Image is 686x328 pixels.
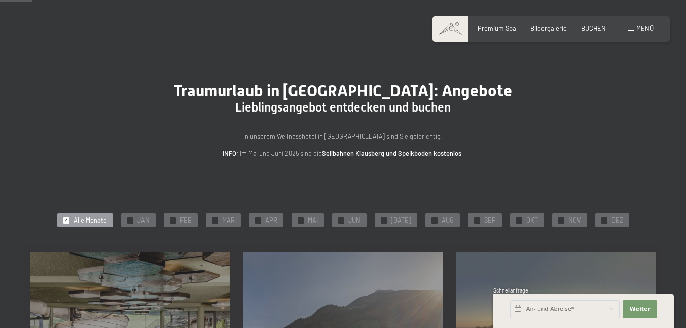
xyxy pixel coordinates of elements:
span: Weiter [629,305,651,313]
span: Traumurlaub in [GEOGRAPHIC_DATA]: Angebote [174,81,512,100]
span: ✓ [339,217,343,223]
span: ✓ [517,217,521,223]
span: Schnellanfrage [493,287,528,294]
span: Menü [636,24,654,32]
span: ✓ [171,217,174,223]
strong: Seilbahnen Klausberg und Speikboden kostenlos [322,149,461,157]
span: MAR [222,216,235,225]
span: MAI [308,216,318,225]
span: JAN [137,216,150,225]
a: Bildergalerie [530,24,567,32]
span: ✓ [432,217,436,223]
a: Premium Spa [478,24,516,32]
span: NOV [568,216,581,225]
span: ✓ [382,217,385,223]
strong: INFO [223,149,236,157]
button: Weiter [623,300,657,318]
span: JUN [348,216,360,225]
span: Lieblingsangebot entdecken und buchen [235,100,451,115]
span: ✓ [559,217,563,223]
span: APR [265,216,277,225]
a: BUCHEN [581,24,606,32]
span: ✓ [256,217,260,223]
span: ✓ [299,217,302,223]
span: ✓ [213,217,216,223]
span: AUG [442,216,454,225]
span: OKT [526,216,538,225]
span: DEZ [611,216,623,225]
span: ✓ [64,217,68,223]
span: ✓ [128,217,132,223]
span: ✓ [602,217,606,223]
span: SEP [484,216,496,225]
span: Alle Monate [74,216,107,225]
span: [DATE] [391,216,411,225]
span: FEB [180,216,192,225]
span: ✓ [475,217,479,223]
p: In unserem Wellnesshotel in [GEOGRAPHIC_DATA] sind Sie goldrichtig. [140,131,546,141]
p: : Im Mai und Juni 2025 sind die . [140,148,546,158]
